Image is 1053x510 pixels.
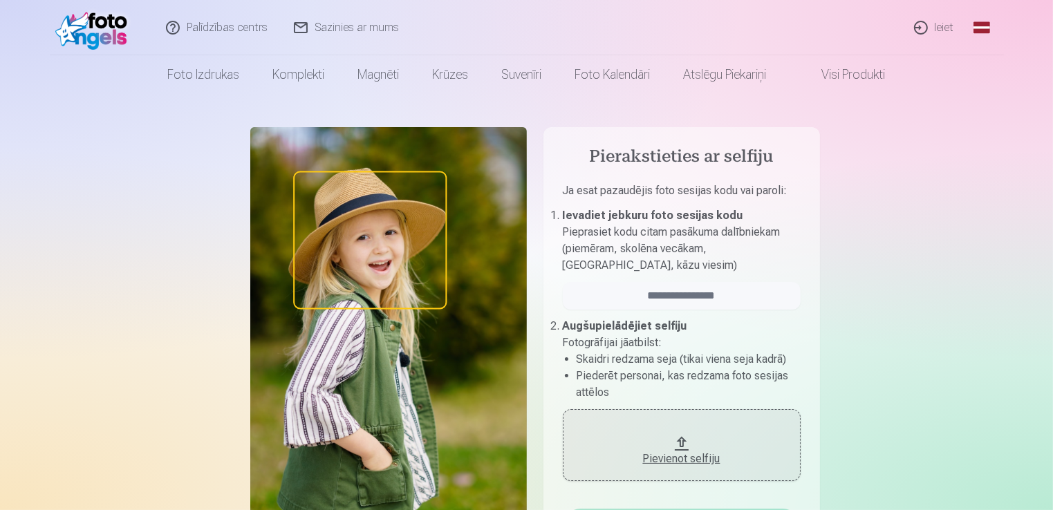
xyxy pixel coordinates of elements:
p: Fotogrāfijai jāatbilst : [563,334,801,351]
b: Ievadiet jebkuru foto sesijas kodu [563,209,743,222]
a: Atslēgu piekariņi [667,55,783,94]
p: Ja esat pazaudējis foto sesijas kodu vai paroli : [563,182,801,207]
div: Pievienot selfiju [577,451,787,467]
a: Komplekti [257,55,342,94]
p: Pieprasiet kodu citam pasākuma dalībniekam (piemēram, skolēna vecākam, [GEOGRAPHIC_DATA], kāzu vi... [563,224,801,274]
img: /fa1 [55,6,135,50]
li: Piederēt personai, kas redzama foto sesijas attēlos [577,368,801,401]
li: Skaidri redzama seja (tikai viena seja kadrā) [577,351,801,368]
a: Visi produkti [783,55,902,94]
a: Suvenīri [485,55,559,94]
a: Foto izdrukas [151,55,257,94]
h4: Pierakstieties ar selfiju [563,147,801,169]
a: Foto kalendāri [559,55,667,94]
button: Pievienot selfiju [563,409,801,481]
a: Krūzes [416,55,485,94]
b: Augšupielādējiet selfiju [563,319,687,332]
a: Magnēti [342,55,416,94]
